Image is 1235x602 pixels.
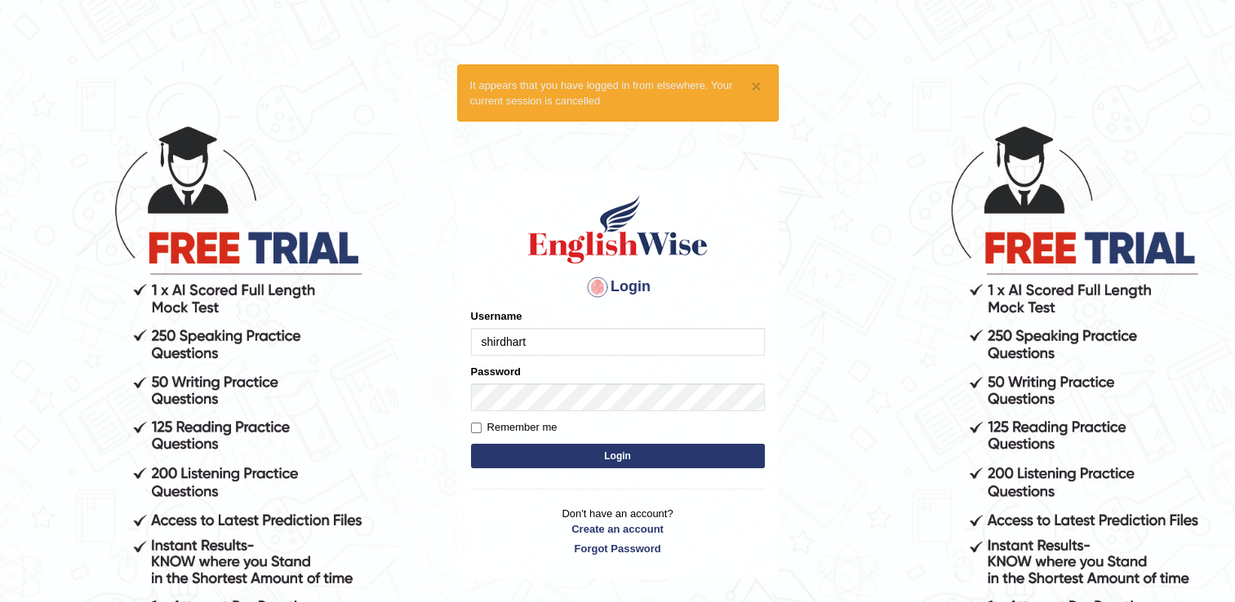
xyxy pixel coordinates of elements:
div: It appears that you have logged in from elsewhere. Your current session is cancelled [457,64,779,122]
h4: Login [471,274,765,300]
input: Remember me [471,423,482,433]
a: Create an account [471,521,765,537]
label: Username [471,308,522,324]
img: Logo of English Wise sign in for intelligent practice with AI [525,193,711,266]
label: Password [471,364,521,379]
button: × [751,77,761,95]
a: Forgot Password [471,541,765,556]
p: Don't have an account? [471,506,765,556]
button: Login [471,444,765,468]
label: Remember me [471,419,558,436]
